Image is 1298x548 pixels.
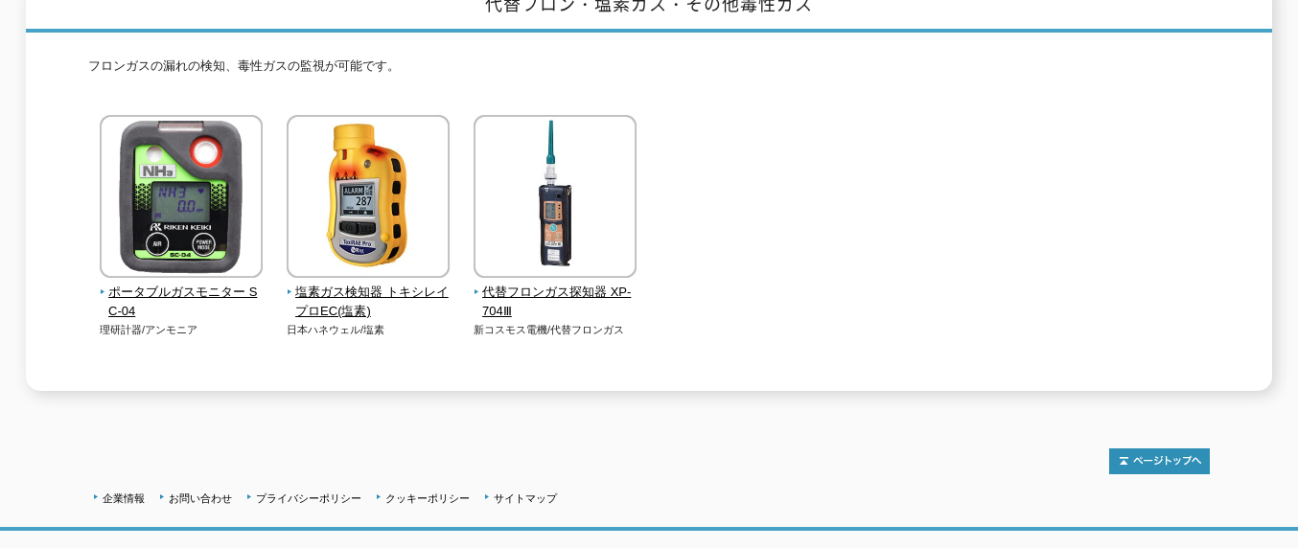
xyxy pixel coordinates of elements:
img: 塩素ガス検知器 トキシレイプロEC(塩素) [287,115,450,283]
img: トップページへ [1109,448,1210,474]
span: ポータブルガスモニター SC-04 [100,283,264,323]
p: 日本ハネウェル/塩素 [287,322,451,338]
img: 代替フロンガス探知器 XP-704Ⅲ [474,115,637,283]
p: 新コスモス電機/代替フロンガス [474,322,637,338]
a: お問い合わせ [169,492,232,504]
a: 塩素ガス検知器 トキシレイプロEC(塩素) [287,264,451,322]
img: ポータブルガスモニター SC-04 [100,115,263,283]
a: サイトマップ [494,492,557,504]
span: 塩素ガス検知器 トキシレイプロEC(塩素) [287,283,451,323]
p: フロンガスの漏れの検知、毒性ガスの監視が可能です。 [88,57,1210,86]
p: 理研計器/アンモニア [100,322,264,338]
a: 代替フロンガス探知器 XP-704Ⅲ [474,264,637,322]
a: クッキーポリシー [385,492,470,504]
a: ポータブルガスモニター SC-04 [100,264,264,322]
a: 企業情報 [103,492,145,504]
span: 代替フロンガス探知器 XP-704Ⅲ [474,283,637,323]
a: プライバシーポリシー [256,492,361,504]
